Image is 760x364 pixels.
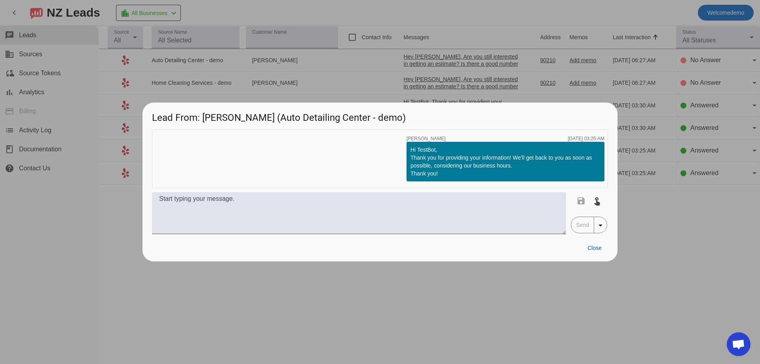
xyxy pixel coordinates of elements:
[581,241,608,255] button: Close
[596,221,605,230] mat-icon: arrow_drop_down
[410,146,600,177] div: Hi TestBot, Thank you for providing your information! We'll get back to you as soon as possible, ...
[568,136,604,141] div: [DATE] 03:25:AM
[592,196,602,206] mat-icon: touch_app
[407,136,446,141] span: [PERSON_NAME]
[142,103,617,129] h1: Lead From: [PERSON_NAME] (Auto Detailing Center - demo)
[727,332,750,356] div: Open chat
[587,245,602,251] span: Close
